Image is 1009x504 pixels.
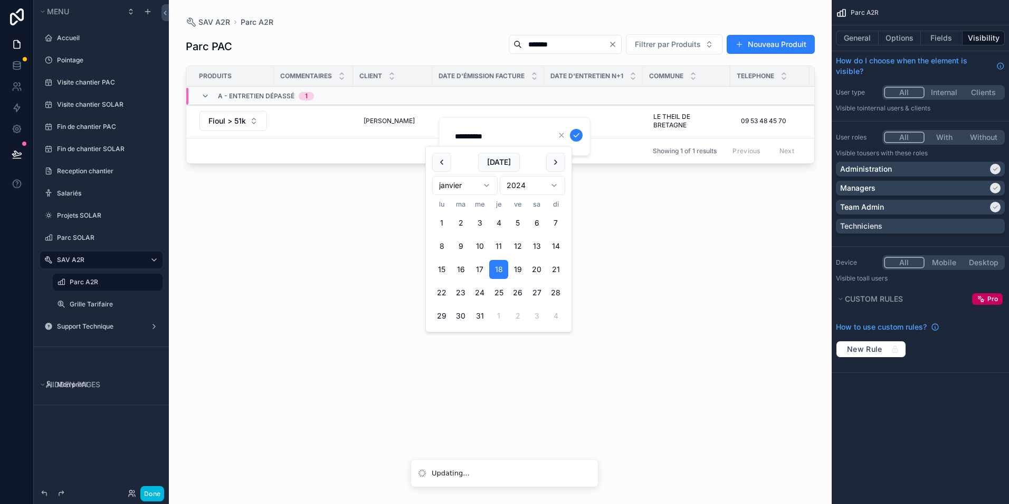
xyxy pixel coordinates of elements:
[432,260,451,279] button: lundi 15 janvier 2024
[508,283,527,302] button: vendredi 26 janvier 2024
[546,306,565,325] button: dimanche 4 février 2024
[47,7,69,16] span: Menu
[57,256,141,264] label: SAV A2R
[741,117,786,125] span: 09 53 48 45 70
[836,55,992,77] span: How do I choose when the element is visible?
[836,31,879,45] button: General
[57,145,156,153] label: Fin de chantier SOLAR
[626,34,722,54] button: Select Button
[38,377,158,392] button: Hidden pages
[38,4,120,19] button: Menu
[508,237,527,256] button: vendredi 12 janvier 2024
[57,34,156,42] label: Accueil
[470,213,489,232] button: mercredi 3 janvier 2024
[489,306,508,325] button: jeudi 1 février 2024
[432,199,565,325] table: janvier 2024
[884,257,925,268] button: All
[57,56,156,64] a: Pointage
[451,283,470,302] button: mardi 23 janvier 2024
[925,87,964,98] button: Internal
[432,199,451,209] th: lundi
[140,486,164,501] button: Done
[186,39,232,54] h1: Parc PAC
[987,295,998,303] span: Pro
[527,306,546,325] button: samedi 3 février 2024
[836,104,1005,113] p: Visible to
[845,294,903,303] span: Custom rules
[884,87,925,98] button: All
[70,300,156,309] label: Grille Tarifaire
[451,199,470,209] th: mardi
[649,72,683,80] span: Commune
[186,17,230,27] a: SAV A2R
[836,274,1005,283] p: Visible to
[546,213,565,232] button: dimanche 7 janvier 2024
[57,123,156,131] label: Fin de chantier PAC
[199,72,232,80] span: Produits
[432,468,470,479] div: Updating...
[432,306,451,325] button: lundi 29 janvier 2024
[727,35,815,54] button: Nouveau Produit
[546,283,565,302] button: dimanche 28 janvier 2024
[57,322,141,331] a: Support Technique
[241,17,273,27] a: Parc A2R
[863,149,928,157] span: Users with these roles
[546,237,565,256] button: dimanche 14 janvier 2024
[527,283,546,302] button: samedi 27 janvier 2024
[546,260,565,279] button: dimanche 21 janvier 2024
[863,274,888,282] span: all users
[508,260,527,279] button: vendredi 19 janvier 2024
[57,211,156,220] label: Projets SOLAR
[635,39,701,50] span: Filtrer par Produits
[653,113,720,129] span: LE THEIL DE BRETAGNE
[57,380,156,389] label: Mon profil
[921,31,963,45] button: Fields
[737,72,774,80] span: Telephone
[470,260,489,279] button: mercredi 17 janvier 2024
[879,31,921,45] button: Options
[57,167,156,175] label: Reception chantier
[57,100,156,109] label: Visite chantier SOLAR
[527,237,546,256] button: samedi 13 janvier 2024
[198,17,230,27] span: SAV A2R
[840,183,875,193] p: Managers
[208,116,245,126] span: Fioul > 51kw
[608,40,621,49] button: Clear
[451,260,470,279] button: mardi 16 janvier 2024
[836,88,878,97] label: User type
[843,344,887,354] span: New Rule
[836,292,968,306] button: Custom rules
[527,199,546,209] th: samedi
[470,283,489,302] button: mercredi 24 janvier 2024
[57,78,156,87] label: Visite chantier PAC
[489,199,508,209] th: jeudi
[218,92,294,100] span: a - entretien dépassé
[964,87,1003,98] button: Clients
[508,199,527,209] th: vendredi
[527,260,546,279] button: samedi 20 janvier 2024
[432,283,451,302] button: lundi 22 janvier 2024
[550,72,623,80] span: Date d'entretien n+1
[432,237,451,256] button: lundi 8 janvier 2024
[364,117,415,125] span: [PERSON_NAME]
[836,322,939,332] a: How to use custom rules?
[478,153,520,172] button: [DATE]
[489,283,508,302] button: jeudi 25 janvier 2024
[851,8,879,17] span: Parc A2R
[884,132,925,143] button: All
[432,213,451,232] button: lundi 1 janvier 2024
[70,278,156,286] label: Parc A2R
[840,202,884,212] p: Team Admin
[359,72,382,80] span: Client
[508,306,527,325] button: vendredi 2 février 2024
[57,189,156,198] a: Salariés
